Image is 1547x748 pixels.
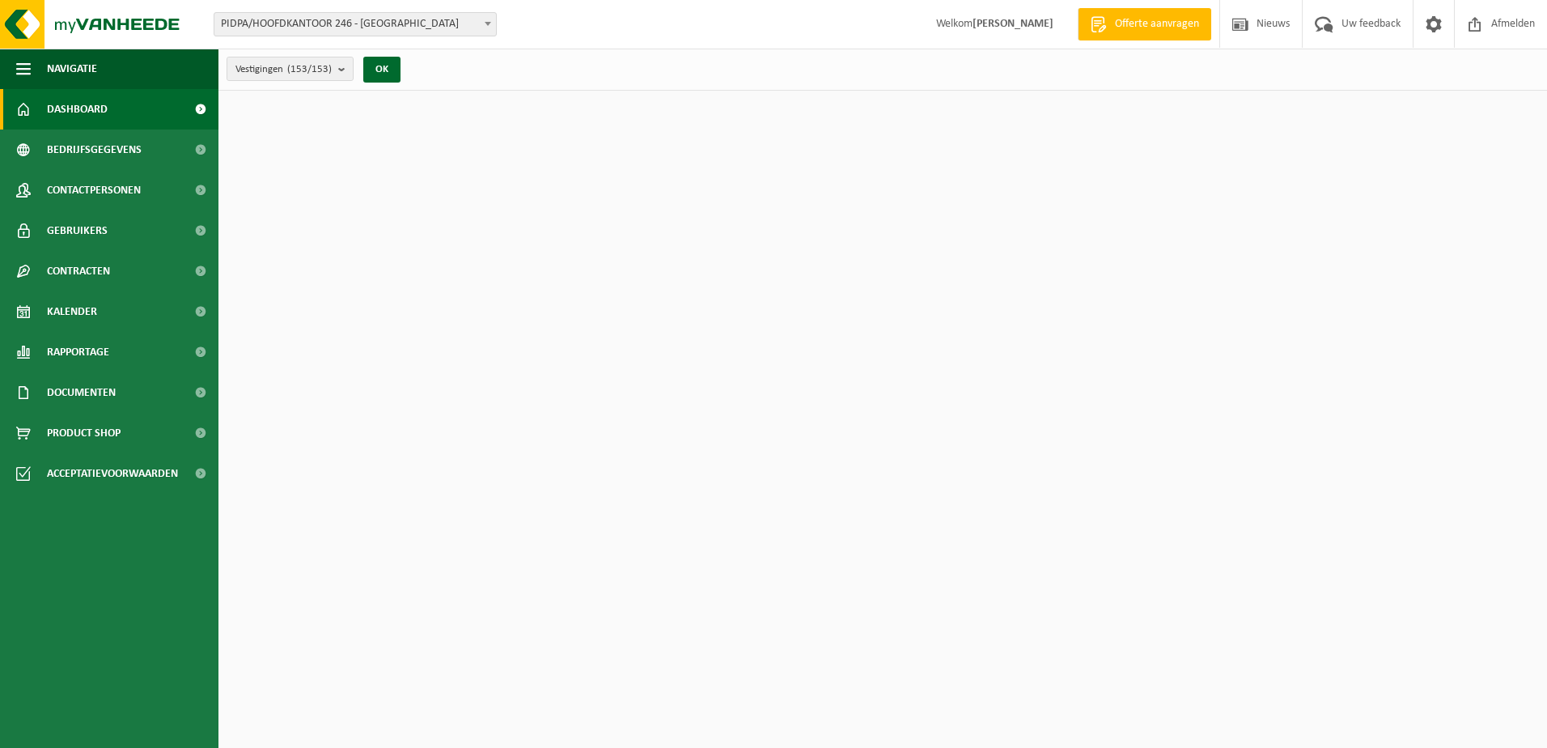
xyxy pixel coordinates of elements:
span: Bedrijfsgegevens [47,130,142,170]
span: Gebruikers [47,210,108,251]
span: Acceptatievoorwaarden [47,453,178,494]
span: PIDPA/HOOFDKANTOOR 246 - ANTWERPEN [214,12,497,36]
count: (153/153) [287,64,332,74]
span: Documenten [47,372,116,413]
span: Product Shop [47,413,121,453]
span: Offerte aanvragen [1111,16,1203,32]
span: Kalender [47,291,97,332]
span: Contracten [47,251,110,291]
a: Offerte aanvragen [1078,8,1211,40]
button: OK [363,57,401,83]
span: Rapportage [47,332,109,372]
span: Dashboard [47,89,108,130]
span: Vestigingen [235,57,332,82]
span: PIDPA/HOOFDKANTOOR 246 - ANTWERPEN [214,13,496,36]
span: Contactpersonen [47,170,141,210]
button: Vestigingen(153/153) [227,57,354,81]
span: Navigatie [47,49,97,89]
strong: [PERSON_NAME] [973,18,1053,30]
